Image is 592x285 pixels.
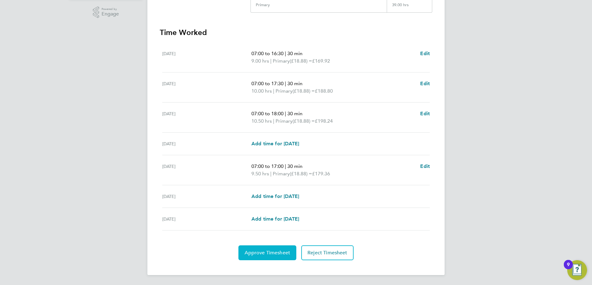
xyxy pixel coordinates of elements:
span: Edit [420,163,430,169]
span: 30 min [287,111,303,116]
div: [DATE] [162,215,251,223]
button: Reject Timesheet [301,245,354,260]
a: Add time for [DATE] [251,193,299,200]
a: Add time for [DATE] [251,140,299,147]
div: Primary [256,2,270,7]
h3: Time Worked [160,28,432,37]
a: Edit [420,80,430,87]
span: Primary [273,170,290,178]
a: Add time for [DATE] [251,215,299,223]
span: | [285,81,286,86]
span: | [285,111,286,116]
span: Primary [276,117,293,125]
span: (£18.88) = [293,118,315,124]
span: £179.36 [312,171,330,177]
div: [DATE] [162,80,251,95]
span: Edit [420,111,430,116]
span: | [273,88,274,94]
div: 39.00 hrs [387,2,432,12]
span: 07:00 to 17:00 [251,163,284,169]
a: Edit [420,163,430,170]
span: (£18.88) = [290,171,312,177]
span: Engage [102,11,119,17]
span: Add time for [DATE] [251,193,299,199]
span: Add time for [DATE] [251,216,299,222]
span: 10.50 hrs [251,118,272,124]
span: | [270,171,272,177]
span: £198.24 [315,118,333,124]
span: Edit [420,81,430,86]
span: Approve Timesheet [245,250,290,256]
span: 30 min [287,163,303,169]
span: £188.80 [315,88,333,94]
button: Approve Timesheet [238,245,296,260]
span: (£18.88) = [293,88,315,94]
a: Edit [420,50,430,57]
div: [DATE] [162,50,251,65]
span: 07:00 to 16:30 [251,50,284,56]
span: Powered by [102,7,119,12]
a: Powered byEngage [93,7,119,18]
div: 9 [567,265,570,273]
div: [DATE] [162,163,251,178]
button: Open Resource Center, 9 new notifications [567,260,587,280]
span: | [285,163,286,169]
span: 30 min [287,50,303,56]
span: Reject Timesheet [307,250,347,256]
div: [DATE] [162,193,251,200]
span: | [273,118,274,124]
span: (£18.88) = [290,58,312,64]
span: | [285,50,286,56]
span: Edit [420,50,430,56]
span: Primary [273,57,290,65]
span: | [270,58,272,64]
span: £169.92 [312,58,330,64]
span: 9.00 hrs [251,58,269,64]
span: Add time for [DATE] [251,141,299,147]
span: 9.50 hrs [251,171,269,177]
div: [DATE] [162,110,251,125]
span: 10.00 hrs [251,88,272,94]
span: Primary [276,87,293,95]
div: [DATE] [162,140,251,147]
span: 07:00 to 17:30 [251,81,284,86]
span: 30 min [287,81,303,86]
a: Edit [420,110,430,117]
span: 07:00 to 18:00 [251,111,284,116]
